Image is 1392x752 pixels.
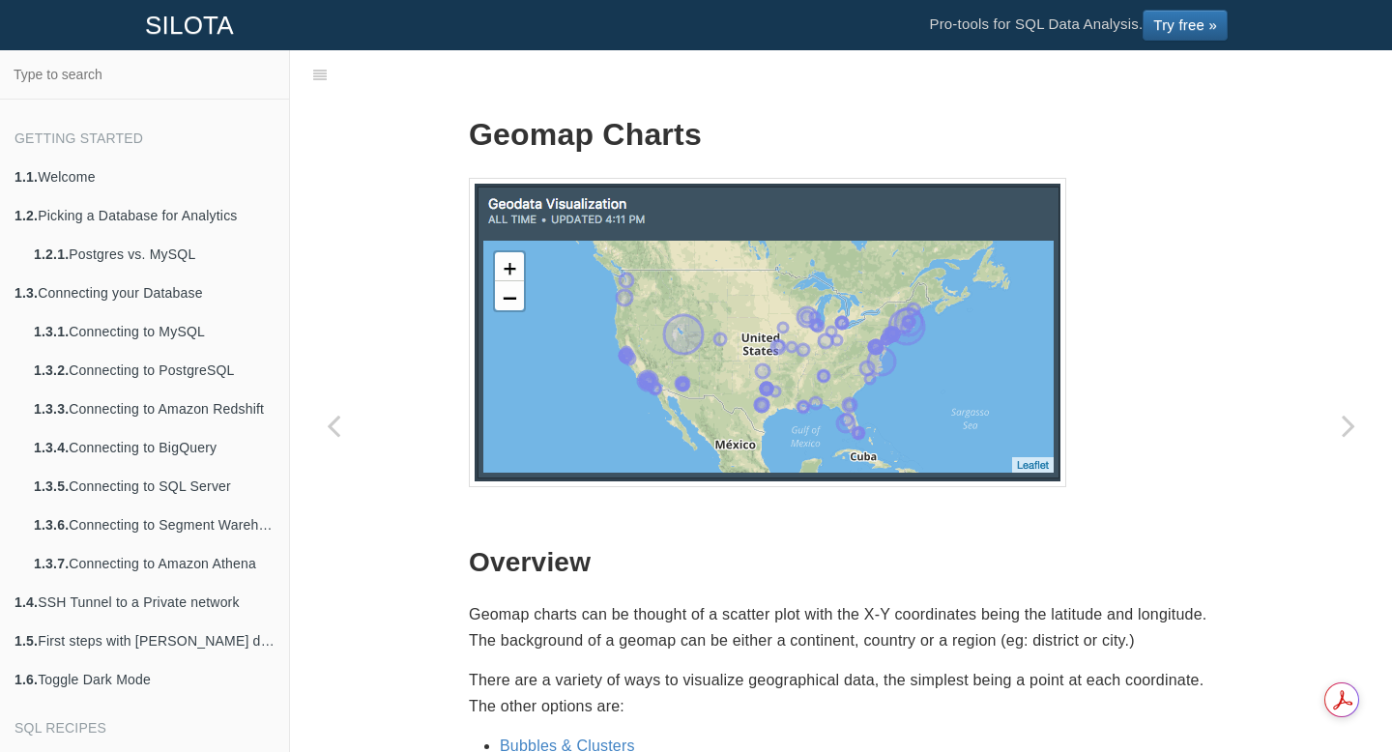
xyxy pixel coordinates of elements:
p: There are a variety of ways to visualize geographical data, the simplest being a point at each co... [469,667,1213,719]
b: 1.3.1. [34,324,69,339]
a: 1.3.4.Connecting to BigQuery [19,428,289,467]
input: Type to search [6,56,283,93]
a: 1.3.1.Connecting to MySQL [19,312,289,351]
p: Geomap charts can be thought of a scatter plot with the X-Y coordinates being the latitude and lo... [469,601,1213,653]
a: 1.3.2.Connecting to PostgreSQL [19,351,289,390]
b: 1.3.5. [34,478,69,494]
a: 1.3.7.Connecting to Amazon Athena [19,544,289,583]
b: 1.3. [14,285,38,301]
b: 1.2. [14,208,38,223]
b: 1.1. [14,169,38,185]
b: 1.3.2. [34,362,69,378]
b: 1.6. [14,672,38,687]
b: 1.2.1. [34,246,69,262]
b: 1.3.3. [34,401,69,417]
b: 1.5. [14,633,38,649]
a: Previous page: Scatter & Bubble Charts [290,99,377,752]
a: 1.2.1.Postgres vs. MySQL [19,235,289,274]
b: 1.3.7. [34,556,69,571]
b: 1.4. [14,594,38,610]
b: 1.3.4. [34,440,69,455]
a: 1.3.3.Connecting to Amazon Redshift [19,390,289,428]
a: SILOTA [130,1,248,49]
a: Try free » [1143,10,1228,41]
li: Pro-tools for SQL Data Analysis. [910,1,1247,49]
a: Next page: GeoMap Heatmap [1305,99,1392,752]
h1: Geomap Charts [469,118,1213,152]
b: 1.3.6. [34,517,69,533]
h2: Overview [469,548,1213,578]
a: 1.3.5.Connecting to SQL Server [19,467,289,506]
a: 1.3.6.Connecting to Segment Warehouse [19,506,289,544]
